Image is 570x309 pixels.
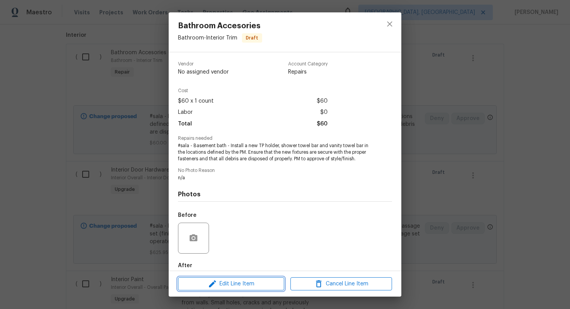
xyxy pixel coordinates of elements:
h5: Before [178,213,197,218]
span: No assigned vendor [178,68,229,76]
span: Cancel Line Item [293,279,390,289]
span: $60 [317,118,328,130]
span: $60 x 1 count [178,96,214,107]
span: No Photo Reason [178,168,392,173]
span: Draft [243,34,261,42]
span: $60 [317,96,328,107]
button: Cancel Line Item [290,277,392,291]
span: Bathroom - Interior Trim [178,35,237,41]
button: close [380,15,399,33]
span: #sala - Basement bath - Install a new TP holder, shower towel bar and vanity towel bar in the loc... [178,142,371,162]
span: Repairs needed [178,136,392,141]
h4: Photos [178,191,392,198]
span: Repairs [288,68,328,76]
span: Cost [178,88,328,93]
span: Edit Line Item [180,279,282,289]
span: $0 [320,107,328,118]
span: Account Category [288,62,328,67]
span: Labor [178,107,193,118]
span: Bathroom Accesories [178,22,262,30]
h5: After [178,263,192,268]
span: Total [178,118,192,130]
button: Edit Line Item [178,277,284,291]
span: n/a [178,175,371,181]
span: Vendor [178,62,229,67]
